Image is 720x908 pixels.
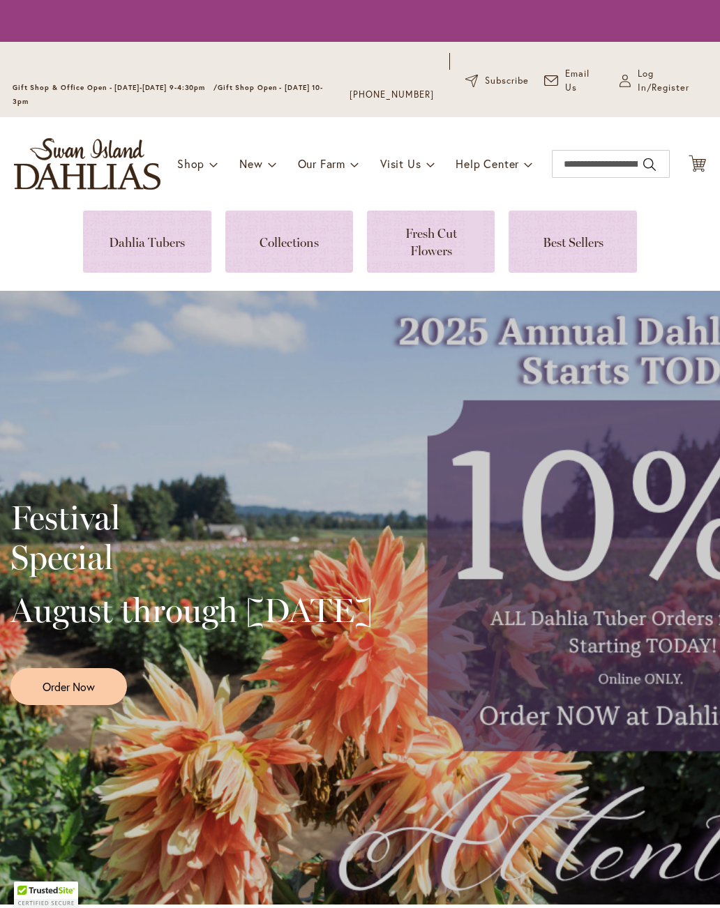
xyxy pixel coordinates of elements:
[10,498,373,576] h2: Festival Special
[239,156,262,171] span: New
[643,153,656,176] button: Search
[10,668,127,705] a: Order Now
[350,88,434,102] a: [PHONE_NUMBER]
[380,156,421,171] span: Visit Us
[10,591,373,630] h2: August through [DATE]
[638,67,707,95] span: Log In/Register
[13,83,218,92] span: Gift Shop & Office Open - [DATE]-[DATE] 9-4:30pm /
[465,74,529,88] a: Subscribe
[620,67,707,95] a: Log In/Register
[456,156,519,171] span: Help Center
[14,138,160,190] a: store logo
[298,156,345,171] span: Our Farm
[177,156,204,171] span: Shop
[43,679,95,695] span: Order Now
[544,67,604,95] a: Email Us
[485,74,529,88] span: Subscribe
[565,67,604,95] span: Email Us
